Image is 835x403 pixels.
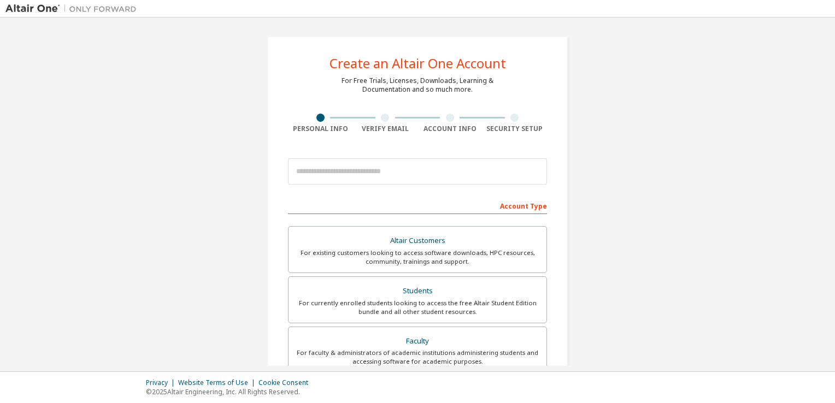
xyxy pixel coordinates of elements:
div: Faculty [295,334,540,349]
p: © 2025 Altair Engineering, Inc. All Rights Reserved. [146,387,315,396]
div: Altair Customers [295,233,540,248]
div: For existing customers looking to access software downloads, HPC resources, community, trainings ... [295,248,540,266]
div: Cookie Consent [258,378,315,387]
div: Personal Info [288,125,353,133]
div: Account Type [288,197,547,214]
div: Privacy [146,378,178,387]
div: Account Info [417,125,483,133]
div: Create an Altair One Account [330,57,506,70]
div: Security Setup [483,125,548,133]
div: For Free Trials, Licenses, Downloads, Learning & Documentation and so much more. [342,76,493,94]
div: Students [295,283,540,299]
div: For faculty & administrators of academic institutions administering students and accessing softwa... [295,348,540,366]
div: Website Terms of Use [178,378,258,387]
div: For currently enrolled students looking to access the free Altair Student Edition bundle and all ... [295,299,540,316]
img: Altair One [5,3,142,14]
div: Verify Email [353,125,418,133]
